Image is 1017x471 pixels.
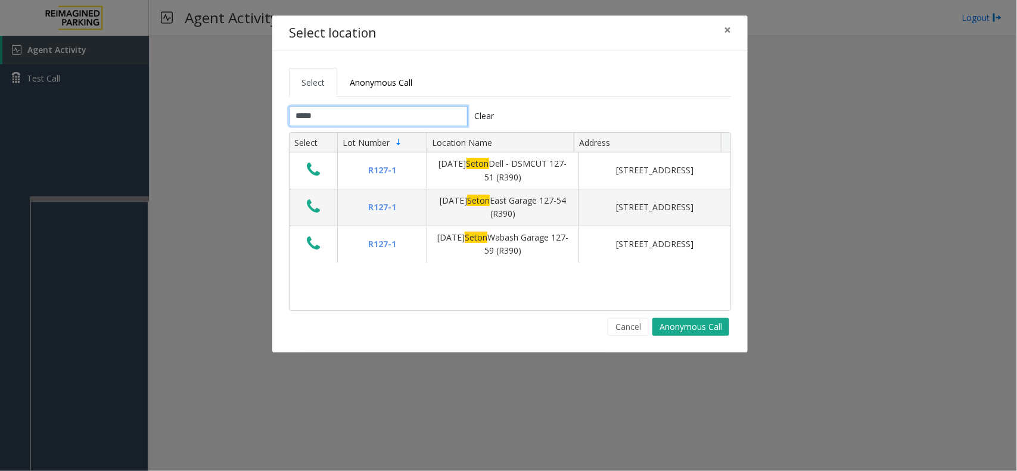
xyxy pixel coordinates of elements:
span: Seton [466,158,489,169]
button: Clear [468,106,501,126]
th: Select [290,133,337,153]
ul: Tabs [289,68,731,97]
div: [DATE] Dell - DSMCUT 127-51 (R390) [434,157,571,184]
button: Close [716,15,739,45]
div: Data table [290,133,730,310]
div: [DATE] Wabash Garage 127-59 (R390) [434,231,571,258]
div: R127-1 [345,201,419,214]
button: Cancel [608,318,649,336]
button: Anonymous Call [652,318,729,336]
h4: Select location [289,24,376,43]
div: [STREET_ADDRESS] [586,201,723,214]
span: Anonymous Call [350,77,412,88]
div: R127-1 [345,238,419,251]
div: [STREET_ADDRESS] [586,238,723,251]
span: Location Name [432,137,492,148]
div: [DATE] East Garage 127-54 (R390) [434,194,571,221]
span: Address [579,137,610,148]
span: × [724,21,731,38]
span: Seton [467,195,490,206]
span: Select [301,77,325,88]
span: Seton [465,232,487,243]
div: [STREET_ADDRESS] [586,164,723,177]
div: R127-1 [345,164,419,177]
span: Lot Number [343,137,390,148]
span: Sortable [394,138,403,147]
